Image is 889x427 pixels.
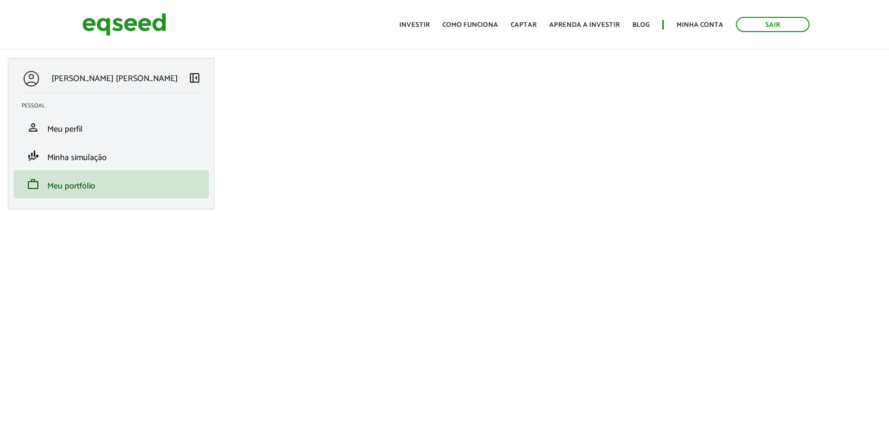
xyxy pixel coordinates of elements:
[511,22,537,28] a: Captar
[47,179,95,193] span: Meu portfólio
[47,151,107,165] span: Minha simulação
[442,22,498,28] a: Como funciona
[14,142,209,170] li: Minha simulação
[632,22,650,28] a: Blog
[27,121,39,134] span: person
[22,150,201,162] a: finance_modeMinha simulação
[549,22,620,28] a: Aprenda a investir
[82,11,166,38] img: EqSeed
[22,178,201,191] a: workMeu portfólio
[736,17,810,32] a: Sair
[22,103,209,109] h2: Pessoal
[188,72,201,84] span: left_panel_close
[14,170,209,198] li: Meu portfólio
[188,72,201,86] a: Colapsar menu
[47,122,83,136] span: Meu perfil
[676,22,723,28] a: Minha conta
[27,150,39,162] span: finance_mode
[27,178,39,191] span: work
[22,121,201,134] a: personMeu perfil
[399,22,430,28] a: Investir
[52,74,178,84] p: [PERSON_NAME] [PERSON_NAME]
[14,113,209,142] li: Meu perfil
